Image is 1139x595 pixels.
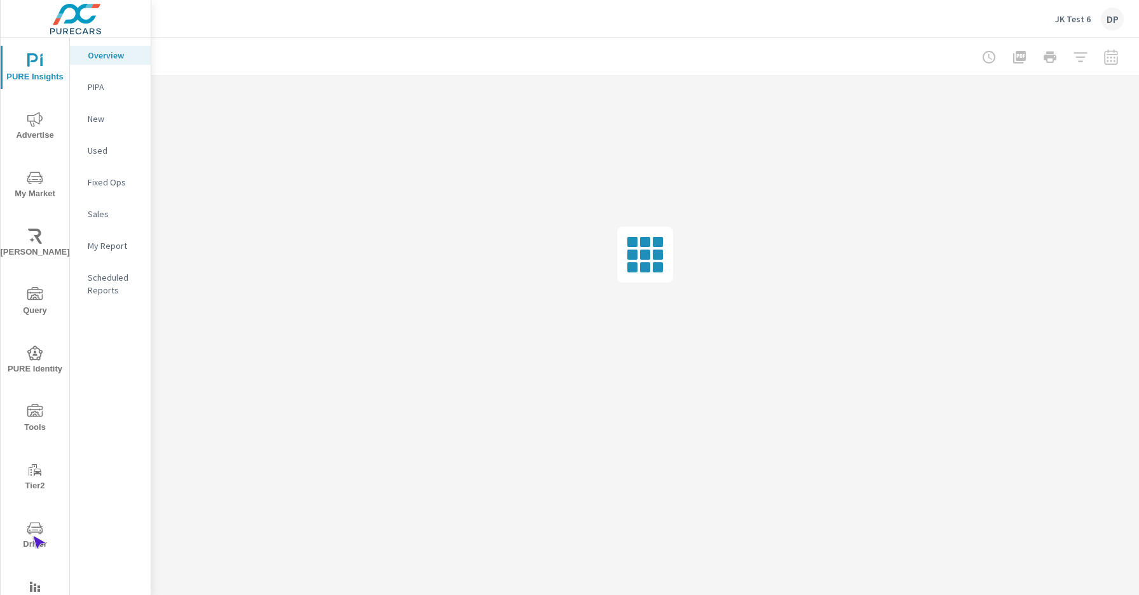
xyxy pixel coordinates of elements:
[4,229,65,260] span: [PERSON_NAME]
[88,271,140,297] p: Scheduled Reports
[4,112,65,143] span: Advertise
[4,404,65,435] span: Tools
[70,268,151,300] div: Scheduled Reports
[70,141,151,160] div: Used
[70,204,151,224] div: Sales
[70,173,151,192] div: Fixed Ops
[70,236,151,255] div: My Report
[4,462,65,493] span: Tier2
[88,176,140,189] p: Fixed Ops
[4,521,65,552] span: Driver
[1055,13,1091,25] p: JK Test 6
[4,170,65,201] span: My Market
[88,112,140,125] p: New
[1101,8,1124,30] div: DP
[4,53,65,84] span: PURE Insights
[70,46,151,65] div: Overview
[88,49,140,62] p: Overview
[88,208,140,220] p: Sales
[4,345,65,377] span: PURE Identity
[70,109,151,128] div: New
[70,77,151,97] div: PIPA
[88,144,140,157] p: Used
[88,239,140,252] p: My Report
[4,287,65,318] span: Query
[88,81,140,93] p: PIPA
